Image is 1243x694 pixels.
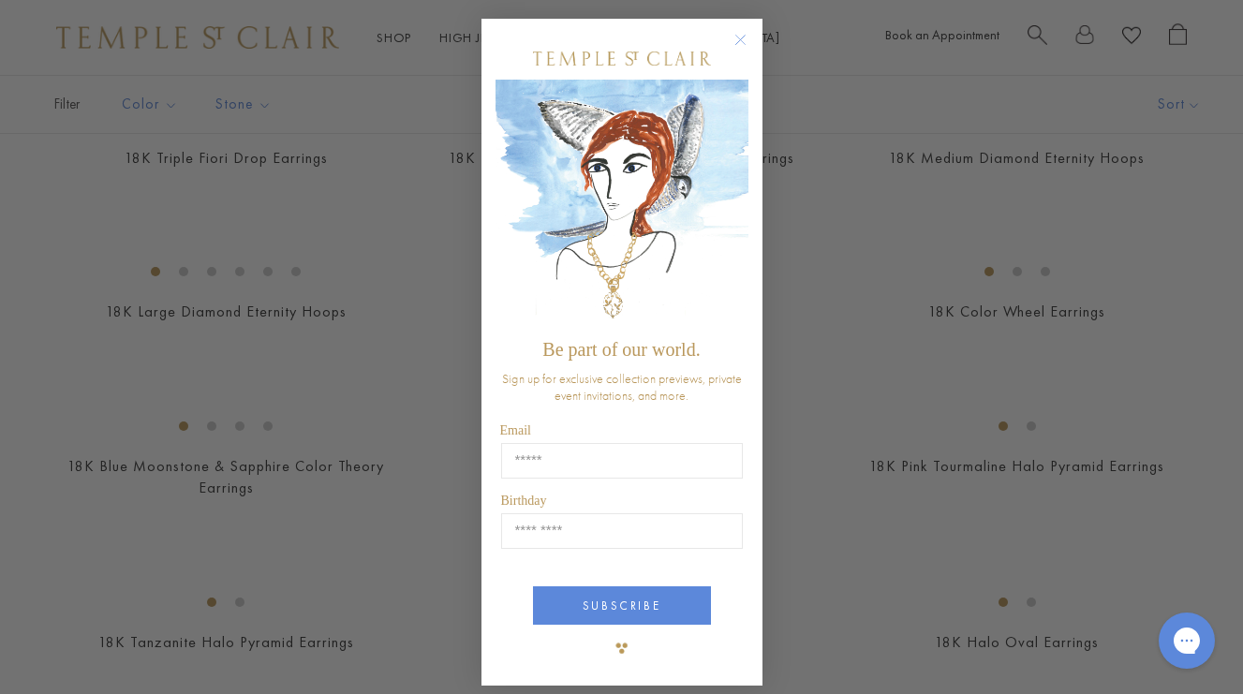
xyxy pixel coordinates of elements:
span: Sign up for exclusive collection previews, private event invitations, and more. [502,370,742,404]
img: c4a9eb12-d91a-4d4a-8ee0-386386f4f338.jpeg [496,80,748,330]
button: SUBSCRIBE [533,586,711,625]
button: Close dialog [738,37,762,61]
span: Birthday [501,494,547,508]
iframe: Gorgias live chat messenger [1149,606,1224,675]
span: Be part of our world. [542,339,700,360]
img: Temple St. Clair [533,52,711,66]
img: TSC [603,629,641,667]
input: Email [501,443,743,479]
span: Email [500,423,531,437]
